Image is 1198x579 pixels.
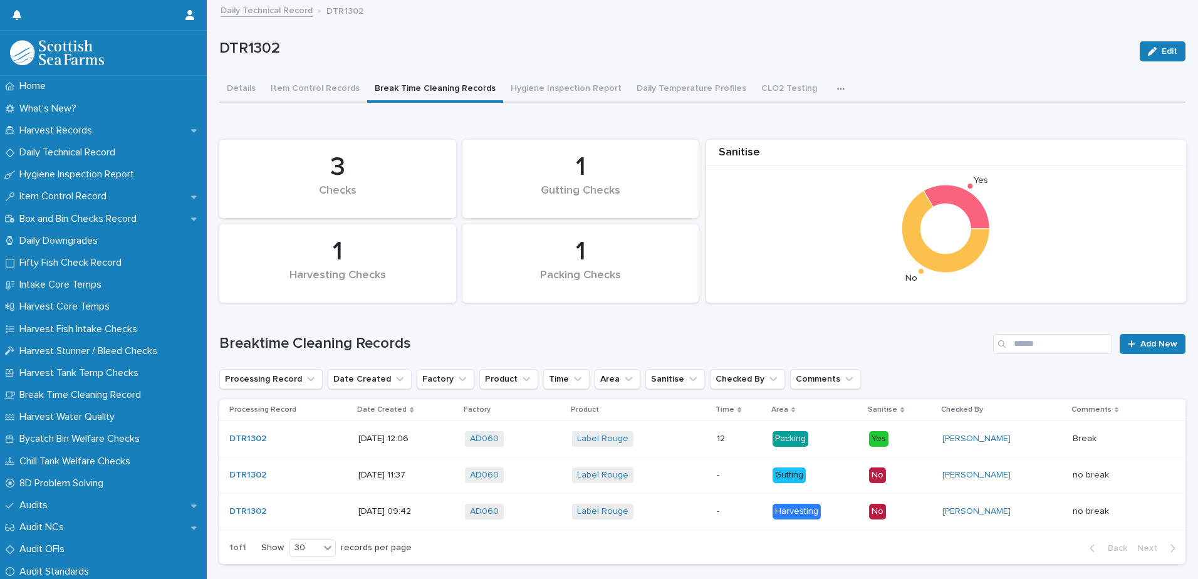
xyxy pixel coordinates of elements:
[645,369,705,389] button: Sanitise
[14,323,147,335] p: Harvest Fish Intake Checks
[326,3,363,17] p: DTR1302
[479,369,538,389] button: Product
[571,403,599,417] p: Product
[328,369,412,389] button: Date Created
[229,434,266,444] a: DTR1302
[1140,41,1185,61] button: Edit
[595,369,640,389] button: Area
[219,39,1130,58] p: DTR1302
[14,456,140,467] p: Chill Tank Welfare Checks
[229,506,266,517] a: DTR1302
[14,521,74,533] p: Audit NCs
[470,470,499,481] a: AD060
[790,369,861,389] button: Comments
[261,543,284,553] p: Show
[464,403,491,417] p: Factory
[484,184,678,211] div: Gutting Checks
[229,403,296,417] p: Processing Record
[710,369,785,389] button: Checked By
[484,152,678,183] div: 1
[717,504,722,517] p: -
[221,3,313,17] a: Daily Technical Record
[14,477,113,489] p: 8D Problem Solving
[358,506,455,517] p: [DATE] 09:42
[14,566,99,578] p: Audit Standards
[219,457,1185,493] tr: DTR1302 [DATE] 11:37AD060 Label Rouge -- GuttingNo[PERSON_NAME] no breakno break
[219,421,1185,457] tr: DTR1302 [DATE] 12:06AD060 Label Rouge 1212 PackingYes[PERSON_NAME] BreakBreak
[219,533,256,563] p: 1 of 1
[14,213,147,225] p: Box and Bin Checks Record
[470,506,499,517] a: AD060
[1073,504,1112,517] p: no break
[1132,543,1185,554] button: Next
[942,506,1011,517] a: [PERSON_NAME]
[869,431,888,447] div: Yes
[14,235,108,247] p: Daily Downgrades
[14,147,125,159] p: Daily Technical Record
[993,334,1112,354] input: Search
[543,369,590,389] button: Time
[14,190,117,202] p: Item Control Record
[341,543,412,553] p: records per page
[229,470,266,481] a: DTR1302
[358,434,455,444] p: [DATE] 12:06
[771,403,788,417] p: Area
[868,403,897,417] p: Sanitise
[219,335,988,353] h1: Breaktime Cleaning Records
[1073,431,1099,444] p: Break
[942,470,1011,481] a: [PERSON_NAME]
[417,369,474,389] button: Factory
[869,467,886,483] div: No
[289,541,320,555] div: 30
[716,403,734,417] p: Time
[14,80,56,92] p: Home
[14,301,120,313] p: Harvest Core Temps
[577,506,628,517] a: Label Rouge
[577,470,628,481] a: Label Rouge
[773,504,821,519] div: Harvesting
[706,146,1186,167] div: Sanitise
[577,434,628,444] a: Label Rouge
[717,431,727,444] p: 12
[484,269,678,295] div: Packing Checks
[14,433,150,445] p: Bycatch Bin Welfare Checks
[263,76,367,103] button: Item Control Records
[503,76,629,103] button: Hygiene Inspection Report
[14,543,75,555] p: Audit OFIs
[219,369,323,389] button: Processing Record
[14,389,151,401] p: Break Time Cleaning Record
[14,367,148,379] p: Harvest Tank Temp Checks
[357,403,407,417] p: Date Created
[484,236,678,268] div: 1
[14,257,132,269] p: Fifty Fish Check Record
[219,76,263,103] button: Details
[942,434,1011,444] a: [PERSON_NAME]
[14,499,58,511] p: Audits
[367,76,503,103] button: Break Time Cleaning Records
[1162,47,1177,56] span: Edit
[10,40,104,65] img: mMrefqRFQpe26GRNOUkG
[1100,544,1127,553] span: Back
[470,434,499,444] a: AD060
[14,411,125,423] p: Harvest Water Quality
[773,431,808,447] div: Packing
[14,279,112,291] p: Intake Core Temps
[1137,544,1165,553] span: Next
[358,470,455,481] p: [DATE] 11:37
[1140,340,1177,348] span: Add New
[14,125,102,137] p: Harvest Records
[974,176,989,185] text: Yes
[241,152,435,183] div: 3
[754,76,825,103] button: CLO2 Testing
[14,103,86,115] p: What's New?
[1073,467,1112,481] p: no break
[14,169,144,180] p: Hygiene Inspection Report
[1071,403,1112,417] p: Comments
[941,403,983,417] p: Checked By
[241,236,435,268] div: 1
[14,345,167,357] p: Harvest Stunner / Bleed Checks
[1120,334,1185,354] a: Add New
[906,274,918,283] text: No
[219,493,1185,529] tr: DTR1302 [DATE] 09:42AD060 Label Rouge -- HarvestingNo[PERSON_NAME] no breakno break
